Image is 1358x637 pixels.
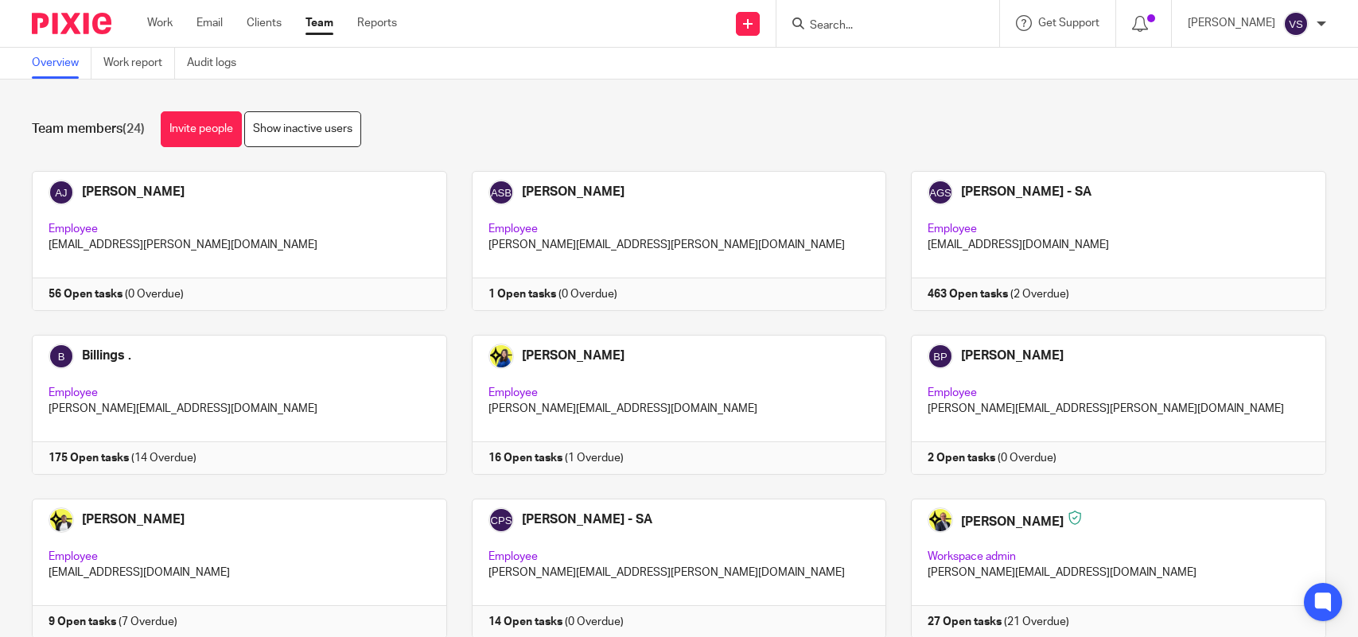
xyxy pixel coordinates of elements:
a: Audit logs [187,48,248,79]
span: (24) [123,122,145,135]
span: Get Support [1038,17,1099,29]
a: Team [305,15,333,31]
input: Search [808,19,951,33]
img: svg%3E [1283,11,1309,37]
a: Invite people [161,111,242,147]
img: Pixie [32,13,111,34]
a: Overview [32,48,91,79]
a: Reports [357,15,397,31]
a: Work report [103,48,175,79]
a: Email [197,15,223,31]
a: Show inactive users [244,111,361,147]
p: [PERSON_NAME] [1188,15,1275,31]
a: Work [147,15,173,31]
h1: Team members [32,121,145,138]
a: Clients [247,15,282,31]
